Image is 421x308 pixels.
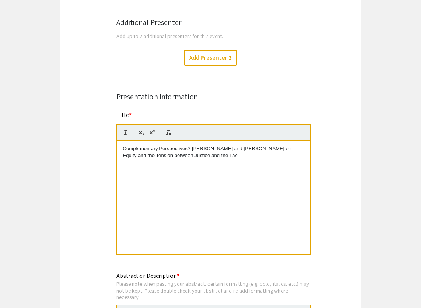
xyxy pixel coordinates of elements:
[116,111,132,119] mat-label: Title
[116,32,224,40] span: Add up to 2 additional presenters for this event.
[116,17,305,28] div: Additional Presenter
[6,274,32,302] iframe: Chat
[123,145,304,159] p: Complementary Perspectives? [PERSON_NAME] and [PERSON_NAME] on Equity and the Tension between Jus...
[116,280,311,300] div: Please note when pasting your abstract, certain formatting (e.g. bold, italics, etc.) may not be ...
[184,50,237,66] button: Add Presenter 2
[116,91,305,102] div: Presentation Information
[116,272,179,280] mat-label: Abstract or Description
